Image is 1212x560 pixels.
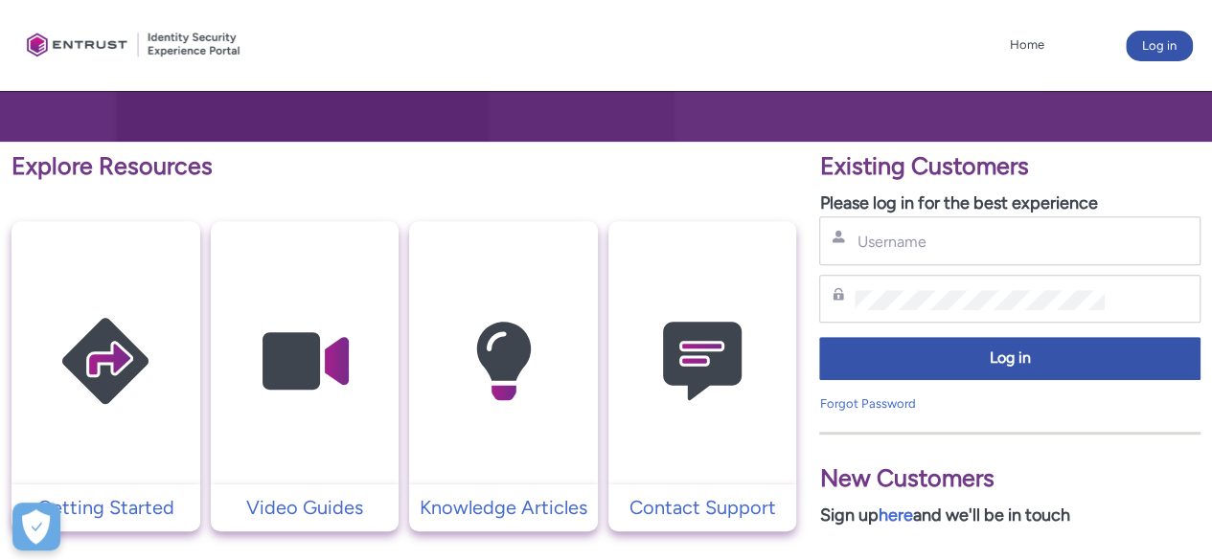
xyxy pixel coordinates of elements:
[878,504,912,526] a: here
[211,493,400,522] a: Video Guides
[1005,31,1049,59] a: Home
[412,258,594,464] img: Knowledge Articles
[14,258,196,464] img: Getting Started
[832,347,1188,370] span: Log in
[855,232,1104,252] input: Username
[1126,31,1193,61] button: Log in
[220,493,390,522] p: Video Guides
[12,503,60,550] div: Cookie Preferences
[819,148,1201,185] p: Existing Customers
[21,493,191,522] p: Getting Started
[11,493,200,522] a: Getting Started
[608,493,797,522] a: Contact Support
[611,258,793,464] img: Contact Support
[12,503,60,550] button: Open Preferences
[214,258,396,464] img: Video Guides
[11,148,796,185] p: Explore Resources
[819,396,915,411] a: Forgot Password
[419,493,588,522] p: Knowledge Articles
[819,460,1201,497] p: New Customers
[618,493,788,522] p: Contact Support
[819,337,1201,380] button: Log in
[819,190,1201,216] p: Please log in for the best experience
[819,503,1201,528] p: Sign up and we'll be in touch
[409,493,598,522] a: Knowledge Articles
